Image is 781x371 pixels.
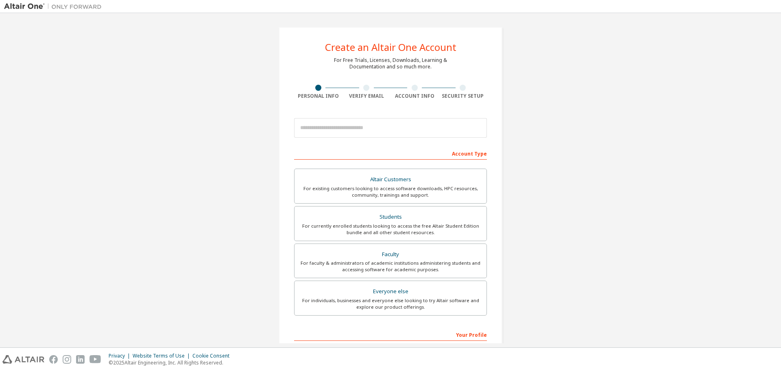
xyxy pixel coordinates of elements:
div: Account Type [294,147,487,160]
div: Account Info [390,93,439,99]
div: For currently enrolled students looking to access the free Altair Student Edition bundle and all ... [299,223,482,236]
div: Personal Info [294,93,343,99]
div: For Free Trials, Licenses, Downloads, Learning & Documentation and so much more. [334,57,447,70]
div: For individuals, businesses and everyone else looking to try Altair software and explore our prod... [299,297,482,310]
img: Altair One [4,2,106,11]
div: For existing customers looking to access software downloads, HPC resources, community, trainings ... [299,185,482,198]
div: Faculty [299,249,482,260]
div: Verify Email [343,93,391,99]
img: instagram.svg [63,355,71,364]
div: Everyone else [299,286,482,297]
img: linkedin.svg [76,355,85,364]
div: Altair Customers [299,174,482,185]
img: altair_logo.svg [2,355,44,364]
div: Your Profile [294,328,487,341]
div: For faculty & administrators of academic institutions administering students and accessing softwa... [299,260,482,273]
div: Cookie Consent [192,353,234,359]
div: Security Setup [439,93,487,99]
img: facebook.svg [49,355,58,364]
img: youtube.svg [89,355,101,364]
div: Create an Altair One Account [325,42,456,52]
div: Website Terms of Use [133,353,192,359]
div: Students [299,211,482,223]
div: Privacy [109,353,133,359]
p: © 2025 Altair Engineering, Inc. All Rights Reserved. [109,359,234,366]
